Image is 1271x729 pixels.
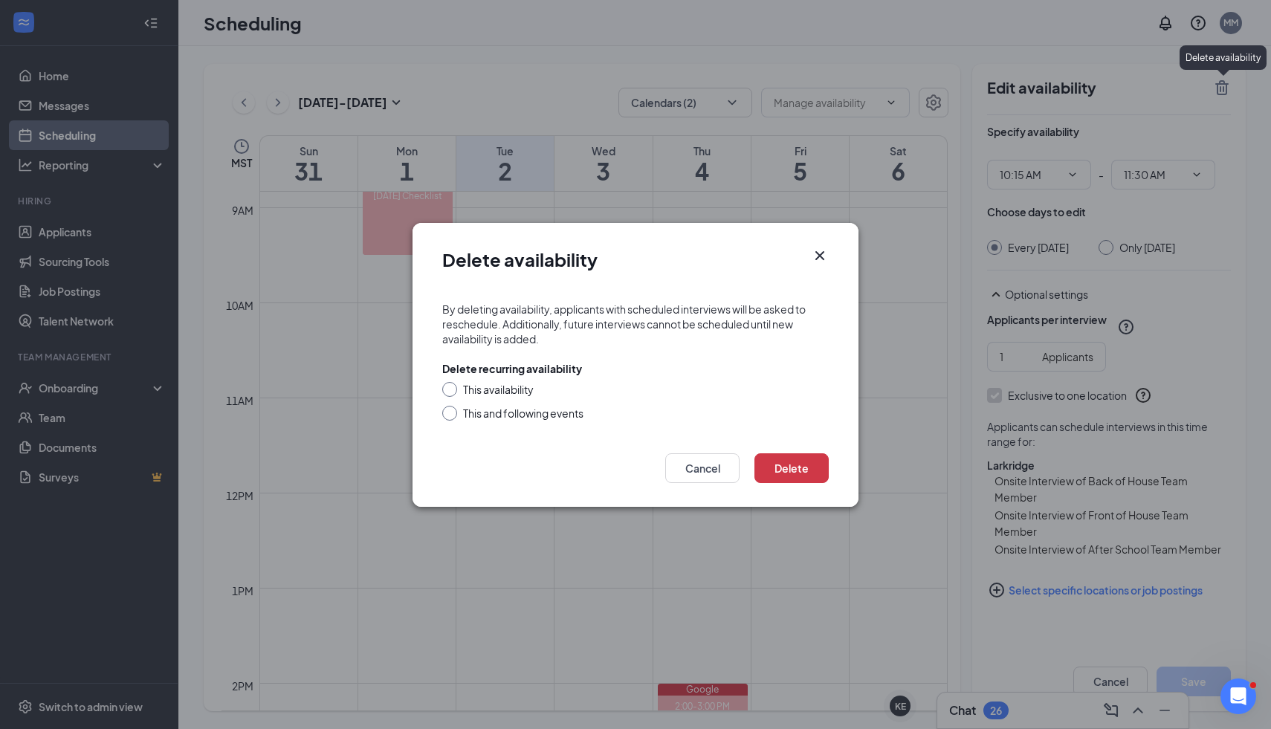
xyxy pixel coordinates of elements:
[1180,45,1267,70] div: Delete availability
[442,302,829,346] div: By deleting availability, applicants with scheduled interviews will be asked to reschedule. Addit...
[811,247,829,265] button: Close
[463,382,534,397] div: This availability
[1220,678,1256,714] iframe: Intercom live chat
[442,361,582,376] div: Delete recurring availability
[442,247,598,272] h1: Delete availability
[754,453,829,483] button: Delete
[463,406,583,421] div: This and following events
[665,453,740,483] button: Cancel
[811,247,829,265] svg: Cross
